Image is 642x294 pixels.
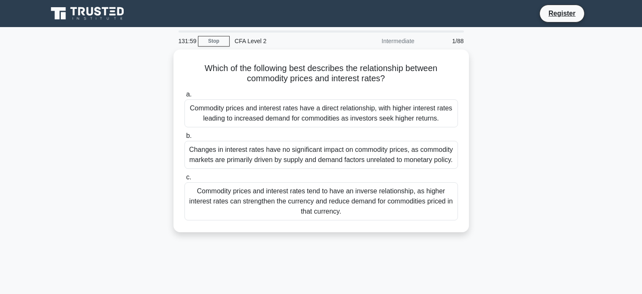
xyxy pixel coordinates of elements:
a: Stop [198,36,230,47]
div: Commodity prices and interest rates have a direct relationship, with higher interest rates leadin... [184,99,458,127]
span: a. [186,91,192,98]
div: Commodity prices and interest rates tend to have an inverse relationship, as higher interest rate... [184,182,458,220]
span: b. [186,132,192,139]
div: CFA Level 2 [230,33,346,49]
div: Intermediate [346,33,420,49]
a: Register [543,8,580,19]
div: 1/88 [420,33,469,49]
div: 131:59 [173,33,198,49]
h5: Which of the following best describes the relationship between commodity prices and interest rates? [184,63,459,84]
div: Changes in interest rates have no significant impact on commodity prices, as commodity markets ar... [184,141,458,169]
span: c. [186,173,191,181]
